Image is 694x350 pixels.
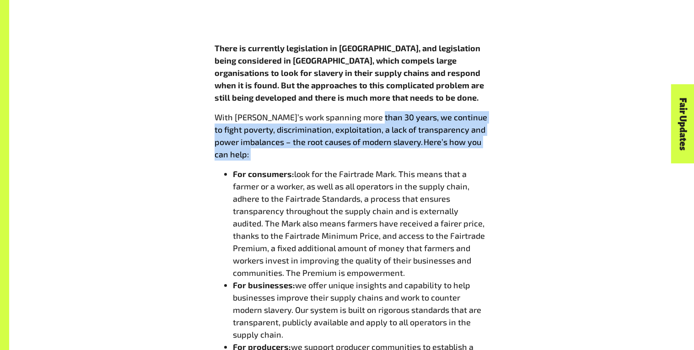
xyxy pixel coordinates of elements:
span: For businesses: [233,280,295,290]
span: we offer unique insights and capability to help businesses improve their supply chains and work t... [233,280,481,339]
span: For consumers: [233,169,294,179]
strong: There is currently legislation in [GEOGRAPHIC_DATA], and legislation being considered in [GEOGRAP... [215,43,484,102]
span: look for the Fairtrade Mark. This means that a farmer or a worker, as well as all operators in th... [233,169,485,278]
span: With [PERSON_NAME]’s work spanning more than 30 years, we continue to fight poverty, discriminati... [215,112,487,159]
